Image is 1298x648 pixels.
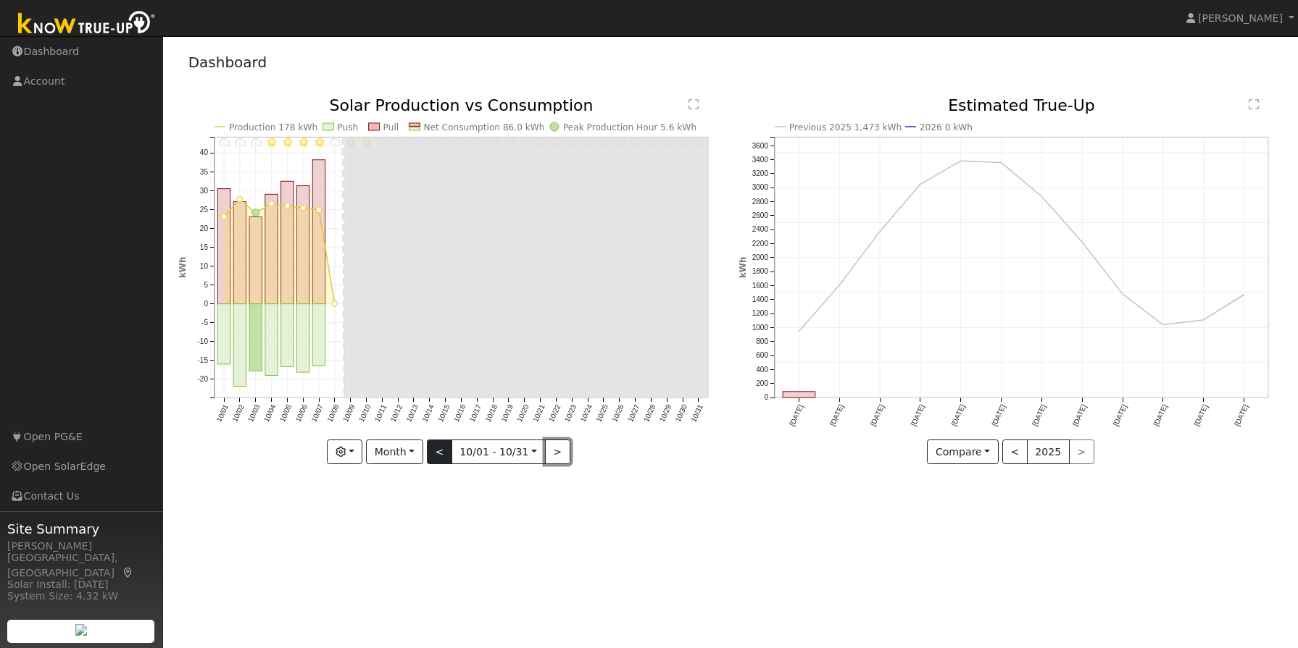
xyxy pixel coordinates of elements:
[1152,403,1169,427] text: [DATE]
[789,122,902,132] text: Previous 2025 1,473 kWh
[199,206,208,214] text: 25
[383,122,399,132] text: Pull
[752,226,768,234] text: 2400
[1201,317,1207,323] circle: onclick=""
[452,439,546,464] button: 10/01 - 10/31
[199,168,208,176] text: 35
[188,54,267,71] a: Dashboard
[788,403,804,427] text: [DATE]
[296,304,309,373] rect: onclick=""
[752,198,768,206] text: 2800
[958,158,964,164] circle: onclick=""
[752,184,768,192] text: 3000
[688,98,699,110] text: 
[752,254,768,262] text: 2000
[642,403,657,424] text: 10/28
[626,403,641,424] text: 10/27
[468,403,483,424] text: 10/17
[1120,292,1126,298] circle: onclick=""
[300,205,306,211] circle: onclick=""
[752,211,768,219] text: 2600
[229,122,317,132] text: Production 178 kWh
[199,149,208,157] text: 40
[235,138,246,147] i: 10/02 - Cloudy
[217,304,230,364] rect: onclick=""
[373,403,388,424] text: 10/11
[262,403,278,424] text: 10/04
[999,160,1004,166] circle: onclick=""
[388,403,404,424] text: 10/12
[563,122,696,132] text: Peak Production Hour 5.6 kWh
[299,138,308,147] i: 10/06 - Clear
[325,403,341,424] text: 10/08
[752,156,768,164] text: 3400
[251,209,259,216] circle: onclick=""
[1039,194,1044,200] circle: onclick=""
[230,403,246,424] text: 10/02
[217,189,230,304] rect: onclick=""
[948,96,1095,114] text: Estimated True-Up
[756,338,768,346] text: 800
[7,550,155,581] div: [GEOGRAPHIC_DATA], [GEOGRAPHIC_DATA]
[1198,12,1283,24] span: [PERSON_NAME]
[484,403,499,424] text: 10/18
[1241,292,1247,298] circle: onclick=""
[283,138,292,147] i: 10/05 - Clear
[1079,240,1085,245] circle: onclick=""
[918,182,923,188] circle: onclick=""
[265,304,277,376] rect: onclick=""
[545,439,570,464] button: >
[197,376,208,384] text: -20
[1193,403,1210,427] text: [DATE]
[296,186,309,304] rect: onclick=""
[11,8,163,41] img: Know True-Up
[752,169,768,177] text: 3200
[752,268,768,276] text: 1800
[579,403,594,424] text: 10/24
[199,187,208,195] text: 30
[658,403,673,424] text: 10/29
[337,122,358,132] text: Push
[949,403,966,427] text: [DATE]
[312,304,325,366] rect: onclick=""
[7,577,155,592] div: Solar Install: [DATE]
[197,338,208,346] text: -10
[122,567,135,578] a: Map
[201,319,208,327] text: -5
[312,160,325,304] rect: onclick=""
[927,439,999,464] button: Compare
[531,403,546,424] text: 10/21
[499,403,515,424] text: 10/19
[219,138,230,147] i: 10/01 - Cloudy
[237,196,243,202] circle: onclick=""
[178,257,188,279] text: kWh
[316,207,322,213] circle: onclick=""
[738,257,748,279] text: kWh
[278,403,293,424] text: 10/05
[836,282,842,288] circle: onclick=""
[563,403,578,424] text: 10/23
[267,138,276,147] i: 10/04 - Clear
[7,539,155,554] div: [PERSON_NAME]
[595,403,610,424] text: 10/25
[1112,403,1128,427] text: [DATE]
[436,403,452,424] text: 10/15
[329,96,593,114] text: Solar Production vs Consumption
[420,403,436,424] text: 10/14
[674,403,689,424] text: 10/30
[265,195,277,305] rect: onclick=""
[515,403,531,424] text: 10/20
[280,182,293,305] rect: onclick=""
[1249,98,1259,110] text: 
[357,403,373,424] text: 10/10
[1031,403,1047,427] text: [DATE]
[7,519,155,539] span: Site Summary
[233,202,246,304] rect: onclick=""
[756,352,768,360] text: 600
[869,403,886,427] text: [DATE]
[1233,403,1250,427] text: [DATE]
[332,301,338,307] circle: onclick=""
[204,300,208,308] text: 0
[690,403,705,424] text: 10/31
[1027,439,1070,464] button: 2025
